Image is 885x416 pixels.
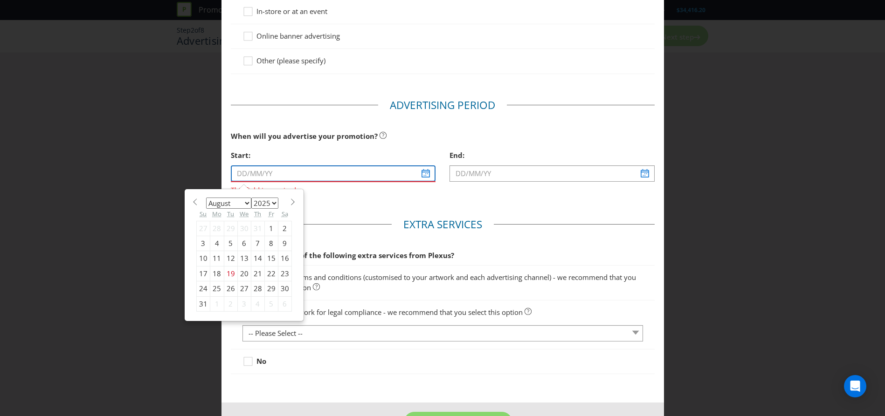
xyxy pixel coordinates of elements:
[237,221,251,236] div: 30
[256,56,325,65] span: Other (please specify)
[196,266,210,281] div: 17
[278,236,291,251] div: 9
[224,251,237,266] div: 12
[231,182,436,196] span: This field is required
[224,281,237,296] div: 26
[224,296,237,311] div: 2
[237,236,251,251] div: 6
[224,236,237,251] div: 5
[278,281,291,296] div: 30
[278,266,291,281] div: 23
[264,266,278,281] div: 22
[212,210,221,218] abbr: Monday
[210,236,224,251] div: 4
[269,210,274,218] abbr: Friday
[844,375,866,397] div: Open Intercom Messenger
[210,251,224,266] div: 11
[264,236,278,251] div: 8
[251,281,264,296] div: 28
[224,266,237,281] div: 19
[251,236,264,251] div: 7
[231,251,454,260] span: Would you like any of the following extra services from Plexus?
[251,251,264,266] div: 14
[196,281,210,296] div: 24
[378,98,507,113] legend: Advertising Period
[196,221,210,236] div: 27
[251,296,264,311] div: 4
[278,296,291,311] div: 6
[196,251,210,266] div: 10
[227,210,234,218] abbr: Tuesday
[264,296,278,311] div: 5
[237,266,251,281] div: 20
[210,266,224,281] div: 18
[196,296,210,311] div: 31
[210,296,224,311] div: 1
[278,221,291,236] div: 2
[224,221,237,236] div: 29
[251,221,264,236] div: 31
[251,266,264,281] div: 21
[231,165,436,182] input: DD/MM/YY
[210,221,224,236] div: 28
[240,210,249,218] abbr: Wednesday
[237,251,251,266] div: 13
[264,281,278,296] div: 29
[256,307,523,317] span: Review of artwork for legal compliance - we recommend that you select this option
[254,210,261,218] abbr: Thursday
[237,296,251,311] div: 3
[264,221,278,236] div: 1
[196,236,210,251] div: 3
[231,131,378,141] span: When will you advertise your promotion?
[449,165,655,182] input: DD/MM/YY
[237,281,251,296] div: 27
[256,7,327,16] span: In-store or at an event
[392,217,494,232] legend: Extra Services
[256,356,266,366] strong: No
[256,273,636,292] span: Short form terms and conditions (customised to your artwork and each advertising channel) - we re...
[210,281,224,296] div: 25
[231,146,436,165] div: Start:
[282,210,288,218] abbr: Saturday
[264,251,278,266] div: 15
[449,146,655,165] div: End:
[200,210,207,218] abbr: Sunday
[256,31,340,41] span: Online banner advertising
[278,251,291,266] div: 16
